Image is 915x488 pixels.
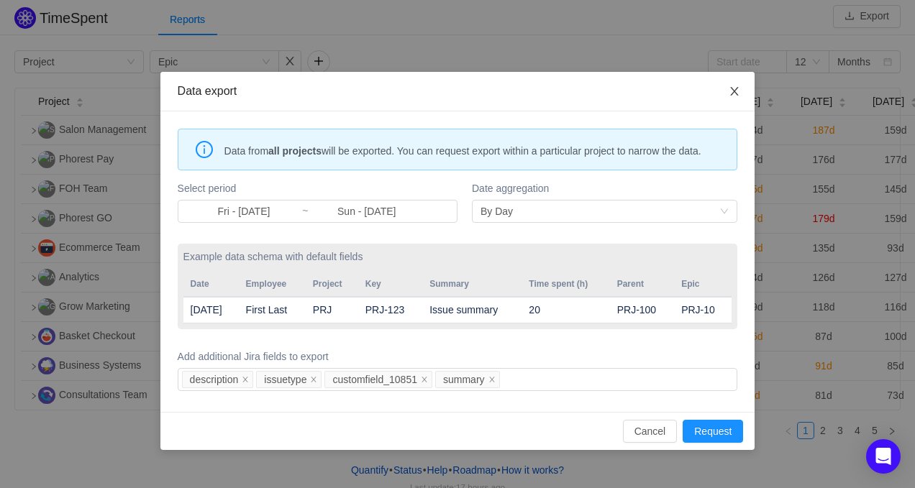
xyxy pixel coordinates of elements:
th: Key [358,272,422,297]
div: Open Intercom Messenger [866,439,901,474]
span: Data from will be exported. You can request export within a particular project to narrow the data. [224,143,727,159]
i: icon: close [729,86,740,97]
th: Parent [610,272,674,297]
td: Issue summary [422,297,522,323]
li: customfield_10851 [324,371,432,388]
th: Summary [422,272,522,297]
i: icon: close [488,376,496,385]
div: issuetype [264,372,306,387]
td: 20 [522,297,609,323]
i: icon: close [310,376,317,385]
button: Cancel [623,420,678,443]
label: Example data schema with default fields [183,249,732,264]
th: Employee [239,272,306,297]
i: icon: close [242,376,249,385]
td: PRJ-10 [674,297,732,323]
div: Data export [178,83,738,99]
th: Project [306,272,358,297]
i: icon: info-circle [196,141,213,158]
td: PRJ [306,297,358,323]
strong: all projects [268,145,322,157]
label: Select period [178,181,457,196]
td: First Last [239,297,306,323]
label: Date aggregation [472,181,737,196]
input: End date [309,203,424,219]
td: PRJ-123 [358,297,422,323]
li: issuetype [256,371,322,388]
i: icon: down [720,207,729,217]
li: summary [435,371,500,388]
div: description [190,372,239,387]
label: Add additional Jira fields to export [178,349,738,364]
i: icon: close [421,376,428,385]
td: [DATE] [183,297,239,323]
th: Date [183,272,239,297]
div: customfield_10851 [332,372,417,387]
input: Start date [186,203,302,219]
th: Epic [674,272,732,297]
li: description [182,371,254,388]
div: By Day [481,201,513,222]
button: Close [714,72,755,112]
th: Time spent (h) [522,272,609,297]
div: summary [443,372,485,387]
button: Request [683,420,743,443]
td: PRJ-100 [610,297,674,323]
